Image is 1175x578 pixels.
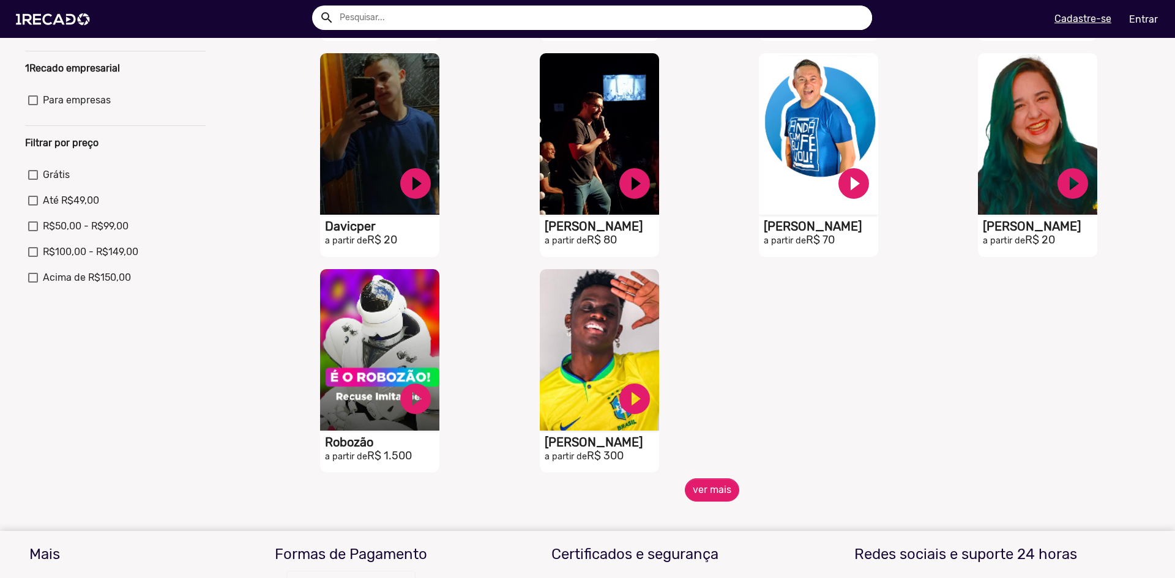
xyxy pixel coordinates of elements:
[43,93,111,108] span: Para empresas
[540,53,659,215] video: S1RECADO vídeos dedicados para fãs e empresas
[320,269,439,431] video: S1RECADO vídeos dedicados para fãs e empresas
[320,53,439,215] video: S1RECADO vídeos dedicados para fãs e empresas
[397,165,434,202] a: play_circle_filled
[545,435,659,450] h1: [PERSON_NAME]
[764,219,878,234] h1: [PERSON_NAME]
[616,380,653,417] a: play_circle_filled
[616,165,653,202] a: play_circle_filled
[325,219,439,234] h1: Davicper
[983,235,1025,246] small: a partir de
[786,546,1146,563] h3: Redes sociais e suporte 24 horas
[545,450,659,463] h2: R$ 300
[43,168,70,182] span: Grátis
[43,219,129,234] span: R$50,00 - R$99,00
[25,137,99,149] b: Filtrar por preço
[319,10,334,25] mat-icon: Example home icon
[685,478,739,502] button: ver mais
[25,62,120,74] b: 1Recado empresarial
[545,451,587,462] small: a partir de
[502,546,768,563] h3: Certificados e segurança
[545,219,659,234] h1: [PERSON_NAME]
[983,234,1097,247] h2: R$ 20
[43,193,99,208] span: Até R$49,00
[1054,165,1091,202] a: play_circle_filled
[1121,9,1166,30] a: Entrar
[325,234,439,247] h2: R$ 20
[764,234,878,247] h2: R$ 70
[330,6,872,30] input: Pesquisar...
[43,245,138,259] span: R$100,00 - R$149,00
[43,270,131,285] span: Acima de R$150,00
[1054,13,1111,24] u: Cadastre-se
[764,235,806,246] small: a partir de
[545,235,587,246] small: a partir de
[29,546,200,563] h3: Mais
[325,451,367,462] small: a partir de
[325,450,439,463] h2: R$ 1.500
[545,234,659,247] h2: R$ 80
[835,165,872,202] a: play_circle_filled
[978,53,1097,215] video: S1RECADO vídeos dedicados para fãs e empresas
[315,6,337,28] button: Example home icon
[759,53,878,215] video: S1RECADO vídeos dedicados para fãs e empresas
[218,546,484,563] h3: Formas de Pagamento
[540,269,659,431] video: S1RECADO vídeos dedicados para fãs e empresas
[983,219,1097,234] h1: [PERSON_NAME]
[325,435,439,450] h1: Robozão
[397,380,434,417] a: play_circle_filled
[325,235,367,246] small: a partir de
